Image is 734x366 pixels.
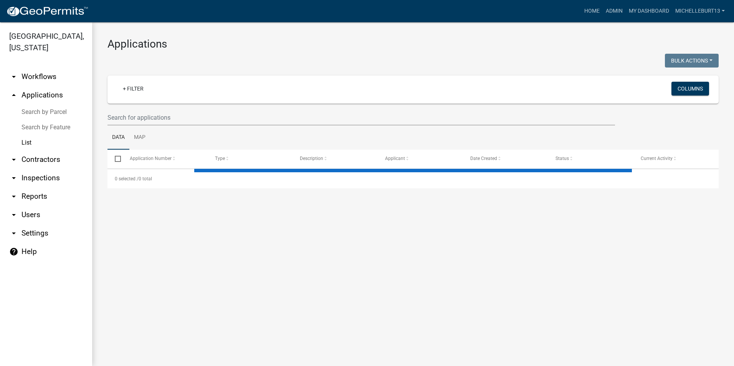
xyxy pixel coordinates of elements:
[641,156,673,161] span: Current Activity
[581,4,603,18] a: Home
[9,91,18,100] i: arrow_drop_up
[107,38,719,51] h3: Applications
[470,156,497,161] span: Date Created
[9,229,18,238] i: arrow_drop_down
[9,173,18,183] i: arrow_drop_down
[107,169,719,188] div: 0 total
[9,210,18,219] i: arrow_drop_down
[671,82,709,96] button: Columns
[293,150,378,168] datatable-header-cell: Description
[385,156,405,161] span: Applicant
[130,156,172,161] span: Application Number
[603,4,626,18] a: Admin
[463,150,548,168] datatable-header-cell: Date Created
[665,54,719,68] button: Bulk Actions
[672,4,728,18] a: michelleburt13
[107,150,122,168] datatable-header-cell: Select
[626,4,672,18] a: My Dashboard
[207,150,293,168] datatable-header-cell: Type
[115,176,139,181] span: 0 selected /
[107,125,129,150] a: Data
[117,82,150,96] a: + Filter
[9,247,18,256] i: help
[215,156,225,161] span: Type
[122,150,207,168] datatable-header-cell: Application Number
[107,110,615,125] input: Search for applications
[633,150,719,168] datatable-header-cell: Current Activity
[378,150,463,168] datatable-header-cell: Applicant
[9,155,18,164] i: arrow_drop_down
[9,192,18,201] i: arrow_drop_down
[9,72,18,81] i: arrow_drop_down
[129,125,150,150] a: Map
[548,150,633,168] datatable-header-cell: Status
[300,156,323,161] span: Description
[555,156,569,161] span: Status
